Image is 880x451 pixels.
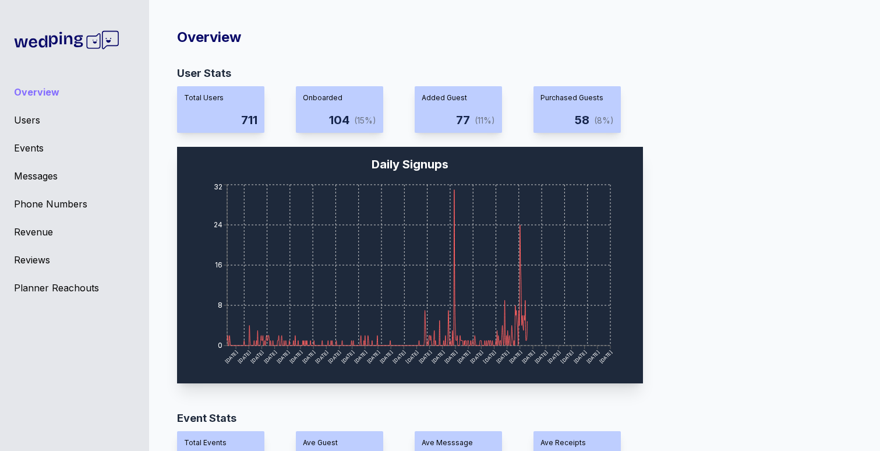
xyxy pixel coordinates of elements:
[14,169,135,183] a: Messages
[218,301,222,309] tspan: 8
[418,349,433,364] tspan: [DATE]
[353,349,368,364] tspan: [DATE]
[443,349,458,364] tspan: [DATE]
[14,141,135,155] a: Events
[585,349,600,364] tspan: [DATE]
[218,341,222,350] tspan: 0
[214,182,222,191] tspan: 32
[521,349,536,364] tspan: [DATE]
[354,115,376,126] div: (15%)
[224,349,239,364] tspan: [DATE]
[177,410,843,427] div: Event Stats
[250,349,265,364] tspan: [DATE]
[314,349,330,364] tspan: [DATE]
[177,65,843,82] div: User Stats
[14,197,135,211] a: Phone Numbers
[241,112,257,128] div: 711
[540,93,614,103] div: Purchased Guests
[456,349,471,364] tspan: [DATE]
[301,349,316,364] tspan: [DATE]
[572,349,588,364] tspan: [DATE]
[288,349,303,364] tspan: [DATE]
[14,85,135,99] a: Overview
[379,349,394,364] tspan: [DATE]
[482,349,497,364] tspan: [DATE]
[422,93,495,103] div: Added Guest
[303,438,376,448] div: Ave Guest
[14,253,135,267] a: Reviews
[594,115,614,126] div: (8%)
[560,349,575,364] tspan: [DATE]
[366,349,381,364] tspan: [DATE]
[405,349,420,364] tspan: [DATE]
[177,28,843,47] div: Overview
[495,349,510,364] tspan: [DATE]
[456,112,470,128] div: 77
[215,260,222,269] tspan: 16
[469,349,485,364] tspan: [DATE]
[329,112,349,128] div: 104
[533,349,549,364] tspan: [DATE]
[14,281,135,295] a: Planner Reachouts
[14,113,135,127] a: Users
[14,225,135,239] a: Revenue
[184,438,257,448] div: Total Events
[303,93,376,103] div: Onboarded
[540,438,614,448] div: Ave Receipts
[475,115,495,126] div: (11%)
[575,112,589,128] div: 58
[430,349,446,364] tspan: [DATE]
[275,349,291,364] tspan: [DATE]
[547,349,562,364] tspan: [DATE]
[422,438,495,448] div: Ave Messsage
[372,156,448,172] div: Daily Signups
[263,349,278,364] tspan: [DATE]
[392,349,407,364] tspan: [DATE]
[598,349,613,364] tspan: [DATE]
[508,349,523,364] tspan: [DATE]
[184,93,257,103] div: Total Users
[214,220,222,229] tspan: 24
[237,349,252,364] tspan: [DATE]
[327,349,342,364] tspan: [DATE]
[340,349,355,364] tspan: [DATE]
